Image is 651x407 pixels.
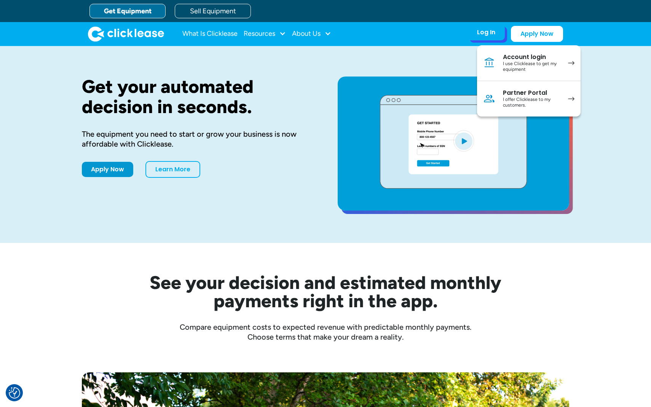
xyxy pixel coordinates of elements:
[82,77,313,117] h1: Get your automated decision in seconds.
[477,29,495,36] div: Log In
[82,322,569,342] div: Compare equipment costs to expected revenue with predictable monthly payments. Choose terms that ...
[503,97,560,109] div: I offer Clicklease to my customers.
[453,130,474,152] img: Blue play button logo on a light blue circular background
[88,26,164,41] img: Clicklease logo
[182,26,238,41] a: What Is Clicklease
[503,89,560,97] div: Partner Portal
[82,129,313,149] div: The equipment you need to start or grow your business is now affordable with Clicklease.
[88,26,164,41] a: home
[477,45,581,117] nav: Log In
[145,161,200,178] a: Learn More
[568,61,574,65] img: arrow
[511,26,563,42] a: Apply Now
[483,93,495,105] img: Person icon
[9,387,20,399] button: Consent Preferences
[477,81,581,117] a: Partner PortalI offer Clicklease to my customers.
[568,97,574,101] img: arrow
[89,4,166,18] a: Get Equipment
[503,53,560,61] div: Account login
[82,162,133,177] a: Apply Now
[244,26,286,41] div: Resources
[477,45,581,81] a: Account loginI use Clicklease to get my equipment
[503,61,560,73] div: I use Clicklease to get my equipment
[338,77,569,211] a: open lightbox
[175,4,251,18] a: Sell Equipment
[112,273,539,310] h2: See your decision and estimated monthly payments right in the app.
[292,26,331,41] div: About Us
[483,57,495,69] img: Bank icon
[9,387,20,399] img: Revisit consent button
